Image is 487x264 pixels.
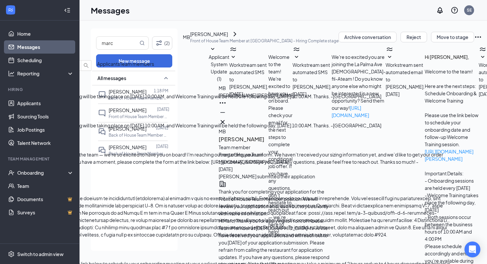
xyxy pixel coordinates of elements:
[17,136,74,150] a: Talent Network
[17,169,68,176] div: Onboarding
[436,6,444,14] svg: Notifications
[97,61,120,67] span: Applicants
[8,169,15,176] svg: UserCheck
[464,242,480,257] div: Open Intercom Messenger
[425,192,479,213] p: -Welcome Training takes place the following day, [DATE]
[120,61,154,67] span: Team members
[479,45,487,53] svg: WorkstreamLogo
[17,206,74,219] a: SurveysCrown
[431,32,474,42] button: Move to stage
[425,68,479,75] p: Welcome to the team!
[17,193,74,206] a: DocumentsCrown
[17,97,74,110] a: Applicants
[17,70,74,77] div: Reporting
[17,54,74,67] a: Scheduling
[17,179,74,193] a: Team
[339,32,397,42] button: Archive conversation
[190,30,228,38] div: [PERSON_NAME]
[479,53,487,61] svg: SmallChevronDown
[451,6,459,14] svg: QuestionInfo
[64,7,71,14] svg: Collapse
[17,40,74,54] a: Messages
[17,123,74,136] a: Job Postings
[81,63,91,68] span: search
[17,110,74,123] a: Sourcing Tools
[425,170,479,177] p: Important Details:
[8,87,73,92] div: Hiring
[17,251,64,257] div: Switch to admin view
[467,7,472,13] div: SE
[425,82,479,104] p: Here are the next steps: Schedule Onboarding & Welcome Training
[401,32,427,42] button: Reject
[81,60,91,71] button: search
[8,156,73,162] div: Team Management
[474,33,482,41] svg: Ellipses
[425,177,479,192] p: - Onboarding sessions are held every [DATE]
[425,111,479,148] p: Please use the link below to schedule your onboarding date and follow-up Welcome Training session.
[8,70,15,77] svg: Analysis
[91,5,130,16] h1: Messages
[8,251,15,257] svg: Settings
[17,27,74,40] a: Home
[425,213,479,242] p: - Both sessions occur between the business hours of 10:00 AM and 4:00 PM
[7,7,14,13] svg: WorkstreamLogo
[231,30,239,38] svg: ChevronRight
[425,53,479,61] h4: Hi [PERSON_NAME],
